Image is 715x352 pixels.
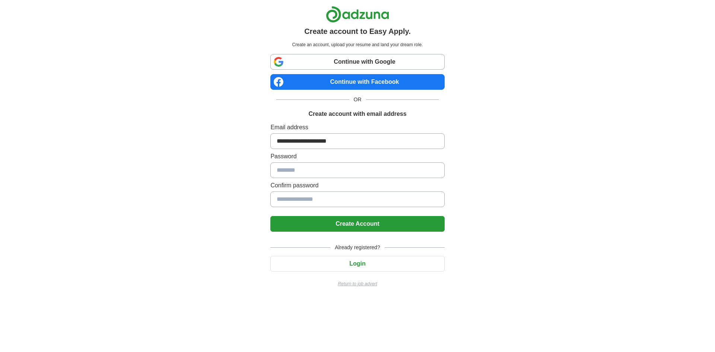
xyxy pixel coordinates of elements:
h1: Create account to Easy Apply. [304,26,411,37]
a: Continue with Google [270,54,444,70]
span: OR [349,96,366,104]
label: Password [270,152,444,161]
button: Create Account [270,216,444,232]
a: Continue with Facebook [270,74,444,90]
label: Email address [270,123,444,132]
span: Already registered? [330,244,384,251]
h1: Create account with email address [308,110,406,118]
img: Adzuna logo [326,6,389,23]
p: Create an account, upload your resume and land your dream role. [272,41,443,48]
a: Return to job advert [270,280,444,287]
label: Confirm password [270,181,444,190]
a: Login [270,260,444,267]
button: Login [270,256,444,272]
